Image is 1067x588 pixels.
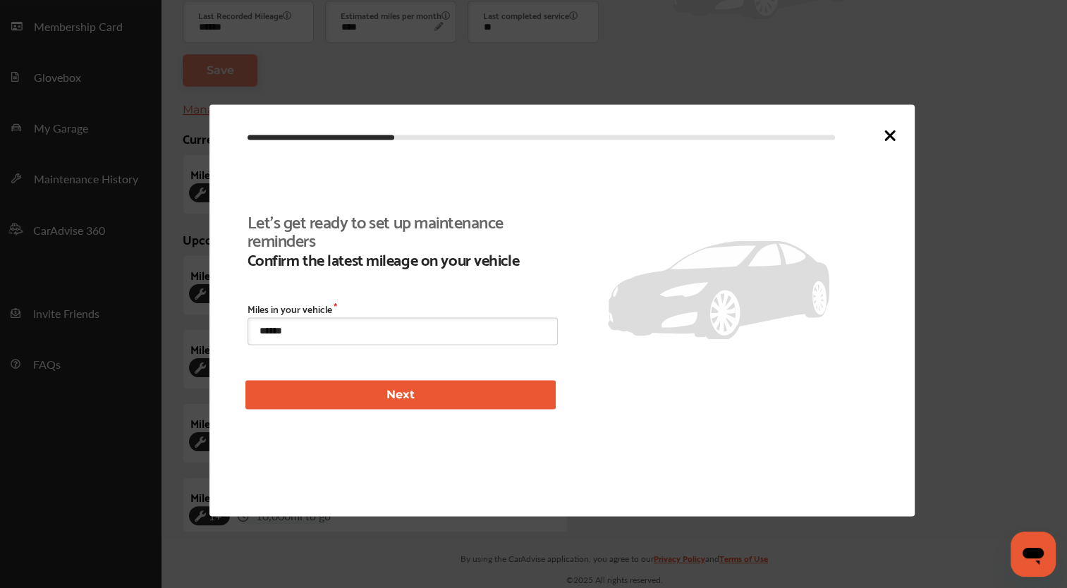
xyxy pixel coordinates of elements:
[245,381,556,410] button: Next
[248,303,558,314] label: Miles in your vehicle
[1011,532,1056,577] iframe: Button to launch messaging window
[248,212,549,248] b: Let's get ready to set up maintenance reminders
[608,240,829,340] img: placeholder_car.fcab19be.svg
[248,250,549,268] b: Confirm the latest mileage on your vehicle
